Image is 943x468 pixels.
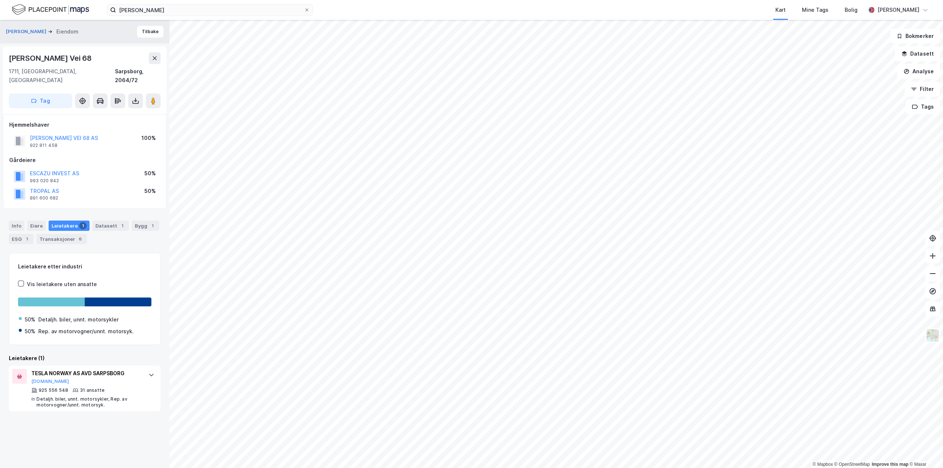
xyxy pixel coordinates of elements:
div: 925 556 548 [39,387,68,393]
div: 922 811 458 [30,142,57,148]
div: Mine Tags [802,6,828,14]
div: 1 [23,235,31,243]
div: TESLA NORWAY AS AVD SARPSBORG [31,369,141,378]
a: OpenStreetMap [834,462,870,467]
div: 1 [149,222,156,229]
div: Bygg [132,221,159,231]
a: Improve this map [872,462,908,467]
div: Leietakere (1) [9,354,161,363]
div: Kart [775,6,786,14]
input: Søk på adresse, matrikkel, gårdeiere, leietakere eller personer [116,4,304,15]
div: 1 [119,222,126,229]
iframe: Chat Widget [906,433,943,468]
div: Hjemmelshaver [9,120,160,129]
button: Tags [906,99,940,114]
button: Tilbake [137,26,164,38]
div: ESG [9,234,34,244]
div: Bolig [845,6,858,14]
div: Vis leietakere uten ansatte [27,280,97,289]
div: 993 020 842 [30,178,59,184]
button: [PERSON_NAME] [6,28,48,35]
div: Detaljh. biler, unnt. motorsykler, Rep. av motorvogner/unnt. motorsyk. [36,396,141,408]
div: Leietakere [49,221,90,231]
button: Analyse [897,64,940,79]
div: 50% [25,327,35,336]
div: Eiendom [56,27,78,36]
div: Sarpsborg, 2064/72 [115,67,161,85]
div: Info [9,221,24,231]
div: Leietakere etter industri [18,262,151,271]
div: 100% [141,134,156,142]
div: Gårdeiere [9,156,160,165]
div: Transaksjoner [36,234,87,244]
div: 6 [77,235,84,243]
div: Datasett [92,221,129,231]
div: Rep. av motorvogner/unnt. motorsyk. [38,327,134,336]
div: Detaljh. biler, unnt. motorsykler [38,315,119,324]
div: [PERSON_NAME] Vei 68 [9,52,93,64]
div: 50% [144,169,156,178]
img: Z [926,328,940,342]
a: Mapbox [813,462,833,467]
button: Bokmerker [890,29,940,43]
div: 891 600 682 [30,195,58,201]
div: Kontrollprogram for chat [906,433,943,468]
div: 1 [79,222,87,229]
button: Tag [9,94,72,108]
div: 50% [25,315,35,324]
button: Filter [905,82,940,96]
button: [DOMAIN_NAME] [31,379,69,384]
div: 31 ansatte [80,387,105,393]
div: Eiere [27,221,46,231]
img: logo.f888ab2527a4732fd821a326f86c7f29.svg [12,3,89,16]
div: [PERSON_NAME] [877,6,919,14]
div: 1711, [GEOGRAPHIC_DATA], [GEOGRAPHIC_DATA] [9,67,115,85]
button: Datasett [895,46,940,61]
div: 50% [144,187,156,196]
